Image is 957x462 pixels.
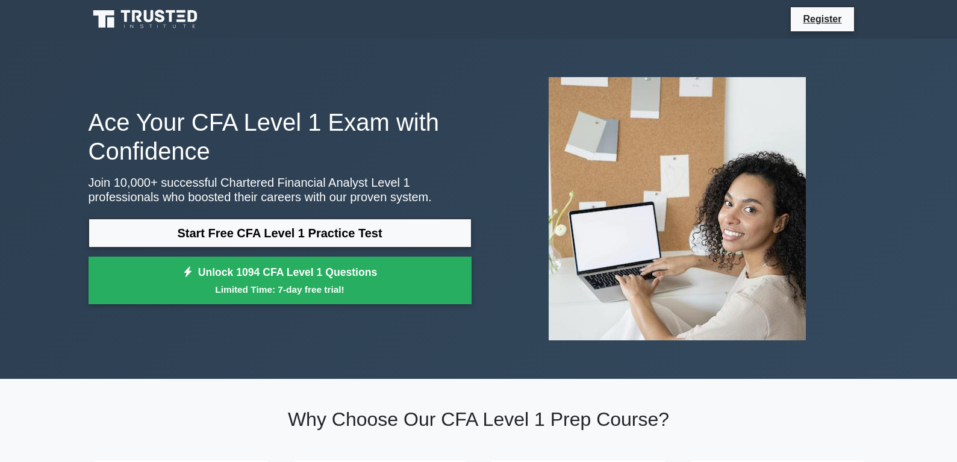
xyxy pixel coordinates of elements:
[796,11,849,27] a: Register
[89,175,472,204] p: Join 10,000+ successful Chartered Financial Analyst Level 1 professionals who boosted their caree...
[89,108,472,166] h1: Ace Your CFA Level 1 Exam with Confidence
[89,257,472,305] a: Unlock 1094 CFA Level 1 QuestionsLimited Time: 7-day free trial!
[89,408,869,431] h2: Why Choose Our CFA Level 1 Prep Course?
[89,219,472,248] a: Start Free CFA Level 1 Practice Test
[104,283,457,296] small: Limited Time: 7-day free trial!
